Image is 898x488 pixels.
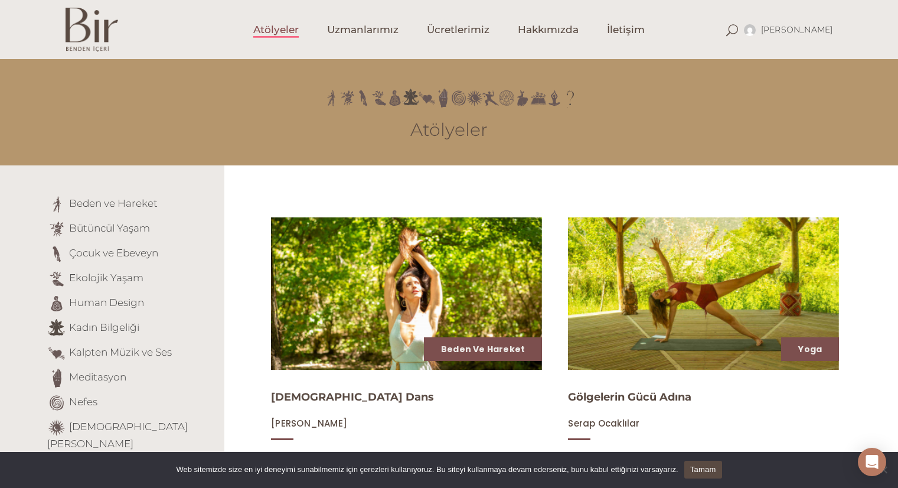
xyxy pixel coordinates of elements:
[253,23,299,37] span: Atölyeler
[858,448,886,476] div: Open Intercom Messenger
[176,464,678,476] span: Web sitemizde size en iyi deneyimi sunabilmemiz için çerezleri kullanıyoruz. Bu siteyi kullanmaya...
[441,343,525,355] a: Beden ve Hareket
[69,321,139,333] a: Kadın Bilgeliği
[69,297,144,308] a: Human Design
[761,24,833,35] span: [PERSON_NAME]
[271,391,434,404] a: [DEMOGRAPHIC_DATA] Dans
[69,346,172,358] a: Kalpten Müzik ve Ses
[607,23,645,37] span: İletişim
[69,272,143,284] a: Ekolojik Yaşam
[47,421,188,450] a: [DEMOGRAPHIC_DATA][PERSON_NAME]
[69,396,97,408] a: Nefes
[798,343,822,355] a: Yoga
[69,197,158,209] a: Beden ve Hareket
[69,247,158,259] a: Çocuk ve Ebeveyn
[684,461,722,479] a: Tamam
[271,418,347,429] a: [PERSON_NAME]
[427,23,489,37] span: Ücretlerimiz
[568,418,639,429] a: Serap Ocaklılar
[69,222,150,234] a: Bütüncül Yaşam
[69,371,126,383] a: Meditasyon
[568,448,839,477] p: Yoga pratiği, kaçındığımız veya bastırdığımız yönlerimizi - gölgelerimizi - keşfetmek ve onlarla ...
[518,23,579,37] span: Hakkımızda
[271,448,542,477] p: Ruhunun en özgün ifadesiyle hizalanması ve bedeninin özgürleşmesi için sezgisel dans rehberliğine...
[327,23,399,37] span: Uzmanlarımız
[568,391,691,404] a: Gölgelerin Gücü Adına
